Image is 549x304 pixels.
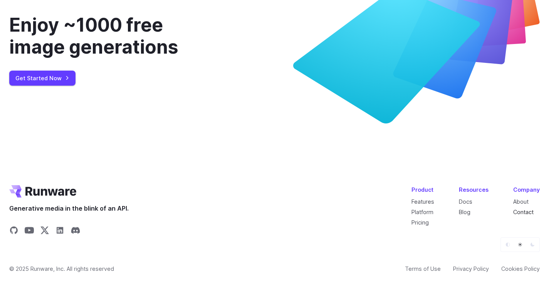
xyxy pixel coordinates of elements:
a: Go to / [9,185,76,198]
a: Terms of Use [405,264,441,273]
a: Platform [411,209,433,215]
div: Enjoy ~1000 free image generations [9,14,219,58]
a: Share on Discord [71,226,80,237]
button: Default [502,239,513,250]
a: Share on LinkedIn [55,226,65,237]
a: Contact [513,209,534,215]
a: Docs [459,198,472,205]
a: Share on GitHub [9,226,18,237]
button: Dark [527,239,538,250]
a: Privacy Policy [453,264,489,273]
a: Share on X [40,226,49,237]
div: Product [411,185,434,194]
ul: Theme selector [500,237,540,252]
a: Share on YouTube [25,226,34,237]
span: © 2025 Runware, Inc. All rights reserved [9,264,114,273]
a: Cookies Policy [501,264,540,273]
button: Light [515,239,525,250]
a: Pricing [411,219,429,226]
div: Company [513,185,540,194]
a: Get Started Now [9,71,76,86]
a: About [513,198,529,205]
span: Generative media in the blink of an API. [9,204,129,214]
a: Blog [459,209,470,215]
div: Resources [459,185,489,194]
a: Features [411,198,434,205]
